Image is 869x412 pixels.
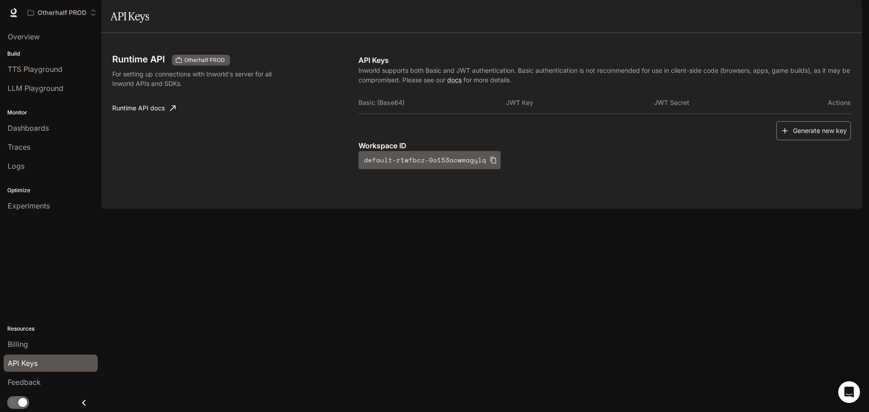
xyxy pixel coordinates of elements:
th: Basic (Base64) [358,92,506,114]
a: Runtime API docs [109,99,179,117]
th: Actions [802,92,851,114]
button: Generate new key [776,121,851,141]
th: JWT Secret [654,92,802,114]
div: Open Intercom Messenger [838,381,860,403]
div: These keys will apply to your current workspace only [172,55,230,66]
p: API Keys [358,55,851,66]
th: JWT Key [506,92,654,114]
p: Inworld supports both Basic and JWT authentication. Basic authentication is not recommended for u... [358,66,851,85]
p: For setting up connections with Inworld's server for all Inworld APIs and SDKs. [112,69,291,88]
button: Open workspace menu [24,4,100,22]
p: Workspace ID [358,140,851,151]
h1: API Keys [110,7,149,25]
span: Otherhalf PROD [181,56,229,64]
button: default-r1wfbcz-0o153acwmagylq [358,151,501,169]
p: Otherhalf PROD [38,9,86,17]
h3: Runtime API [112,55,165,64]
a: docs [447,76,462,84]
